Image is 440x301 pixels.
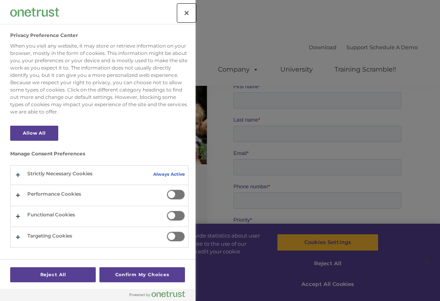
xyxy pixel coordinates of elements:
a: Powered by OneTrust Opens in a new Tab [130,291,191,301]
button: Confirm My Choices [99,267,185,282]
h2: Privacy Preference Center [10,33,78,38]
img: Powered by OneTrust Opens in a new Tab [130,291,185,297]
div: Company Logo [10,4,59,20]
button: Allow All [10,126,58,141]
img: Company Logo [10,8,59,16]
div: When you visit any website, it may store or retrieve information on your browser, mostly in the f... [10,42,189,116]
button: Close [178,4,196,22]
h3: Manage Consent Preferences [10,151,189,161]
button: Reject All [10,267,96,282]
